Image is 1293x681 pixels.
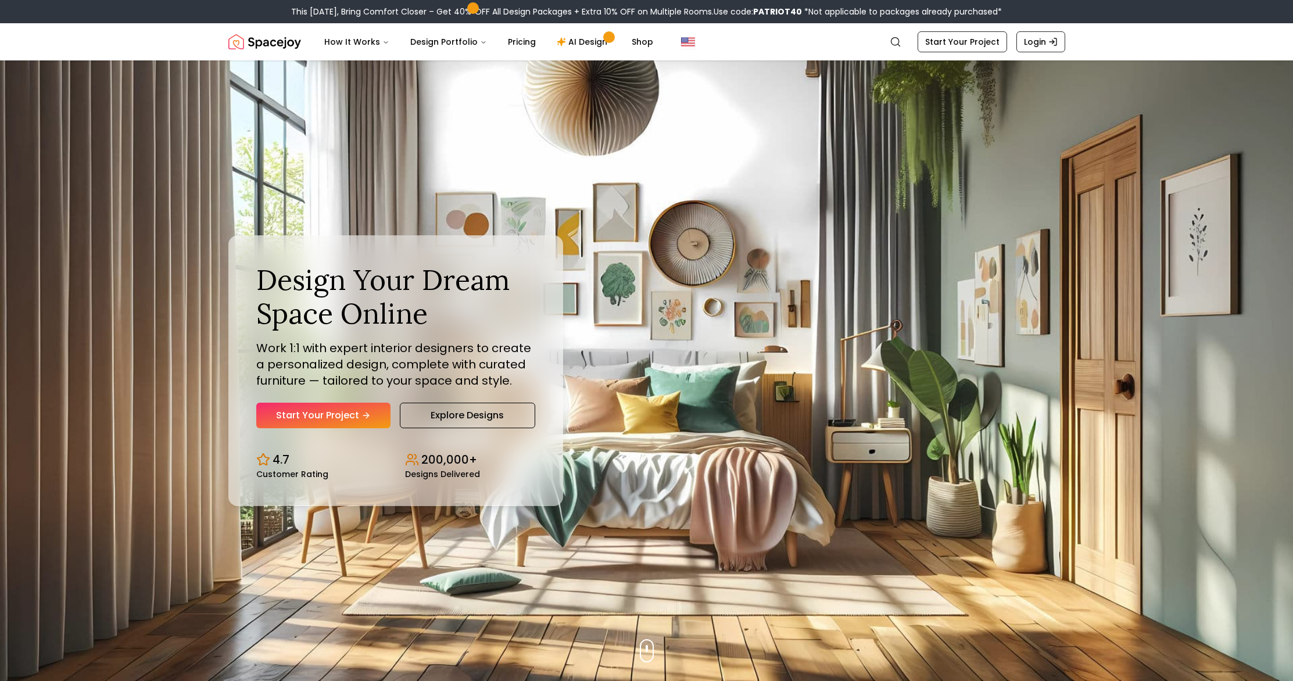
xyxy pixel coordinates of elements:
[256,470,328,478] small: Customer Rating
[401,30,496,53] button: Design Portfolio
[421,451,477,468] p: 200,000+
[1016,31,1065,52] a: Login
[802,6,1002,17] span: *Not applicable to packages already purchased*
[256,403,391,428] a: Start Your Project
[918,31,1007,52] a: Start Your Project
[400,403,535,428] a: Explore Designs
[228,30,301,53] a: Spacejoy
[256,263,535,330] h1: Design Your Dream Space Online
[273,451,289,468] p: 4.7
[753,6,802,17] b: PATRIOT40
[405,470,480,478] small: Designs Delivered
[315,30,399,53] button: How It Works
[547,30,620,53] a: AI Design
[291,6,1002,17] div: This [DATE], Bring Comfort Closer – Get 40% OFF All Design Packages + Extra 10% OFF on Multiple R...
[256,442,535,478] div: Design stats
[681,35,695,49] img: United States
[315,30,662,53] nav: Main
[256,340,535,389] p: Work 1:1 with expert interior designers to create a personalized design, complete with curated fu...
[714,6,802,17] span: Use code:
[228,23,1065,60] nav: Global
[622,30,662,53] a: Shop
[228,30,301,53] img: Spacejoy Logo
[499,30,545,53] a: Pricing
